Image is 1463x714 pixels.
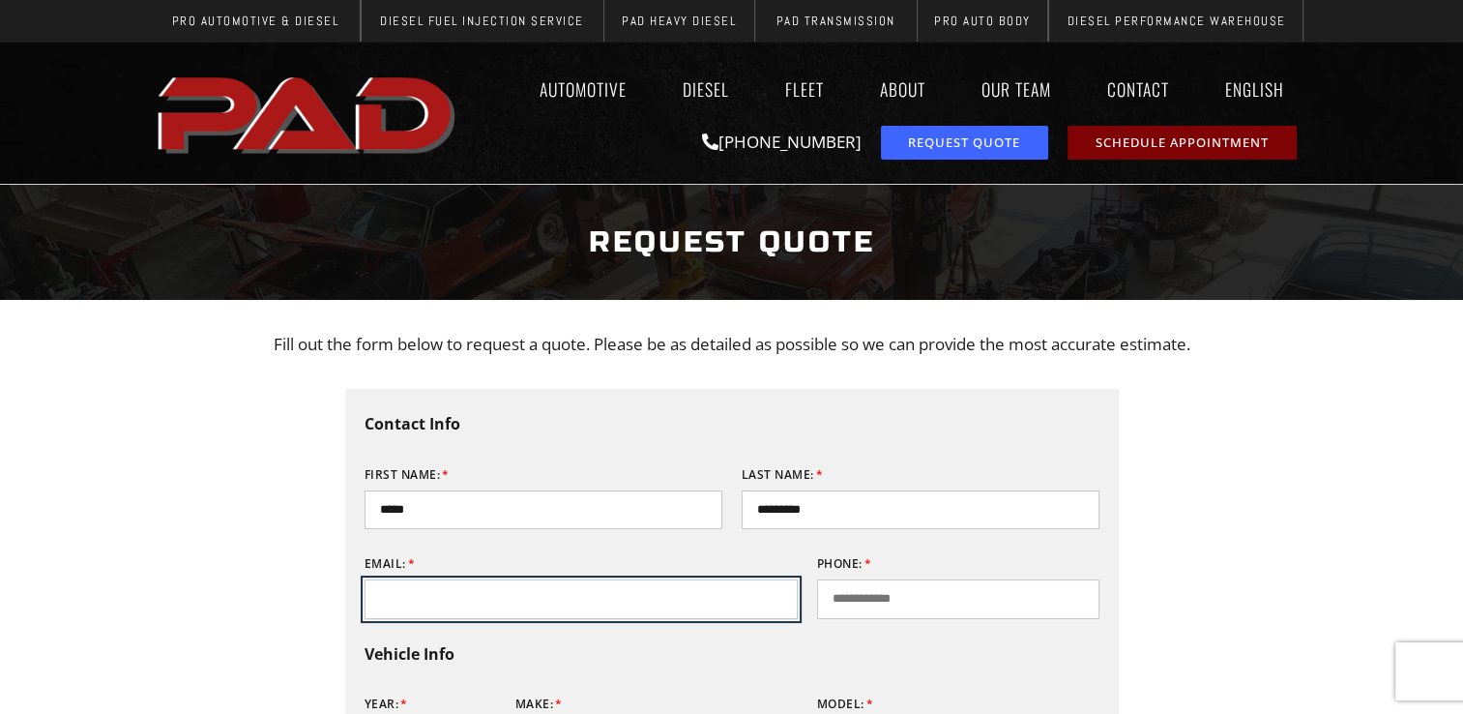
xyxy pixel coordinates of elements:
a: [PHONE_NUMBER] [702,131,862,153]
span: Schedule Appointment [1096,136,1269,149]
span: Request Quote [908,136,1020,149]
span: PAD Heavy Diesel [622,15,736,27]
label: Last Name: [742,460,824,491]
a: Diesel [664,67,747,111]
a: About [862,67,944,111]
a: Our Team [963,67,1069,111]
label: Phone: [817,549,872,580]
img: The image shows the word "PAD" in bold, red, uppercase letters with a slight shadow effect. [152,61,465,165]
label: First Name: [365,460,450,491]
a: Contact [1089,67,1187,111]
span: PAD Transmission [776,15,895,27]
span: Diesel Fuel Injection Service [380,15,584,27]
p: Fill out the form below to request a quote. Please be as detailed as possible so we can provide t... [161,329,1302,360]
span: Diesel Performance Warehouse [1067,15,1285,27]
label: Email: [365,549,416,580]
a: Automotive [521,67,645,111]
a: pro automotive and diesel home page [152,61,465,165]
a: schedule repair or service appointment [1068,126,1297,160]
nav: Menu [465,67,1312,111]
h1: Request Quote [161,206,1302,279]
a: English [1207,67,1312,111]
a: request a service or repair quote [881,126,1048,160]
a: Fleet [767,67,842,111]
span: Pro Auto Body [934,15,1031,27]
span: Pro Automotive & Diesel [172,15,339,27]
b: Vehicle Info [365,643,454,665]
b: Contact Info [365,413,460,434]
